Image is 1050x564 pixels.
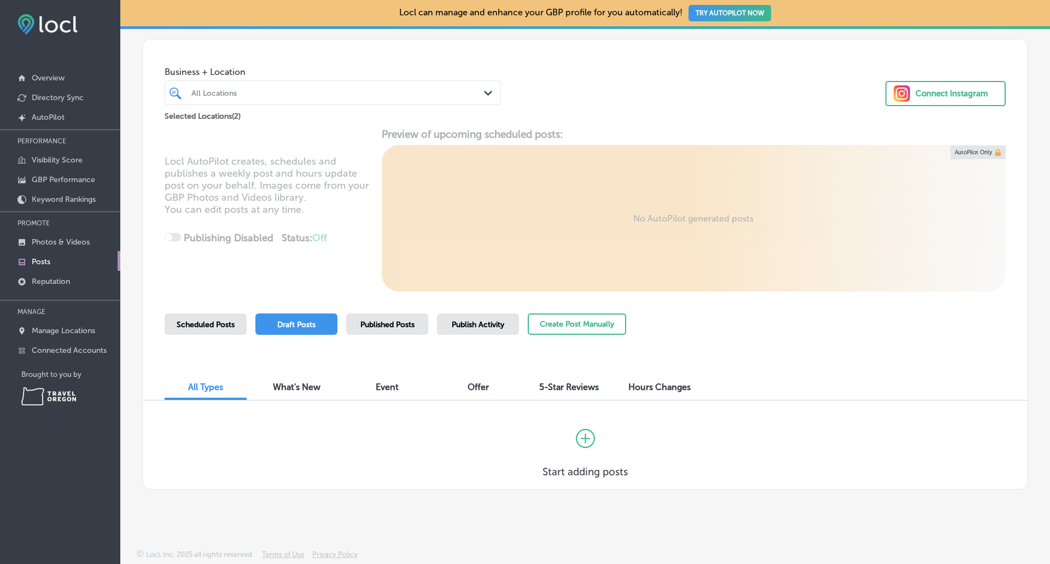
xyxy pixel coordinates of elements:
span: Offer [468,382,489,392]
p: Locl, Inc. 2025 all rights reserved. [146,550,254,559]
span: What's New [273,382,320,392]
span: Scheduled Posts [177,320,235,329]
p: Brought to you by [21,370,120,379]
img: Travel Oregon [21,387,76,405]
span: Draft Posts [277,320,316,329]
button: Create Post Manually [528,313,626,335]
p: Directory Sync [32,93,84,102]
p: GBP Performance [32,175,95,184]
span: 5-Star Reviews [539,382,599,392]
span: Publish Activity [452,320,504,329]
p: Photos & Videos [32,237,90,247]
a: Terms of Use [262,550,304,564]
h3: Start adding posts [542,466,628,478]
img: fda3e92497d09a02dc62c9cd864e3231.png [17,14,78,34]
button: Connect Instagram [885,81,1006,106]
p: Reputation [32,277,70,286]
a: Privacy Policy [312,550,358,564]
div: All Locations [191,88,485,97]
p: Manage Locations [32,326,95,335]
p: Keyword Rankings [32,195,96,204]
div: Connect Instagram [915,85,988,102]
p: Visibility Score [32,155,83,165]
span: All Types [188,382,223,392]
span: Event [376,382,399,392]
p: Overview [32,73,65,83]
p: Posts [32,257,50,266]
p: Connected Accounts [32,346,107,355]
span: Business + Location [165,67,501,77]
button: TRY AUTOPILOT NOW [689,5,771,21]
p: AutoPilot [32,113,65,122]
span: Published Posts [360,320,415,329]
span: Hours Changes [628,382,691,392]
p: Selected Locations ( 2 ) [165,107,241,121]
